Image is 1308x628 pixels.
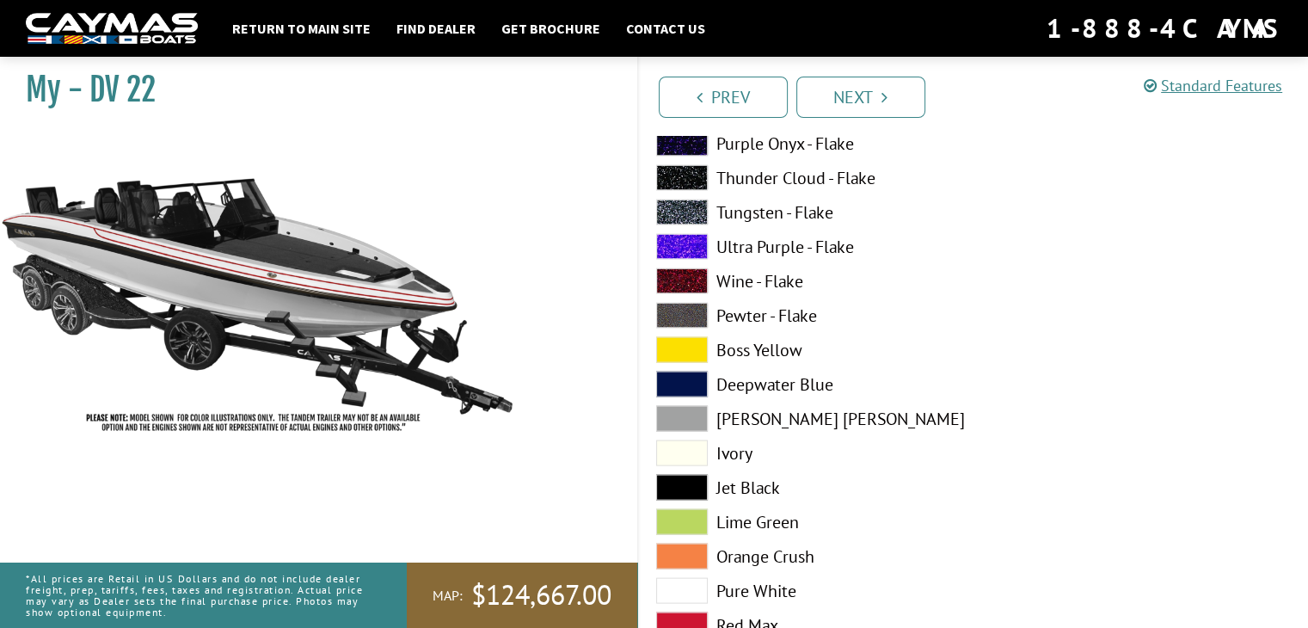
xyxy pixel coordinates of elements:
label: Pure White [656,578,956,604]
span: MAP: [433,587,463,605]
label: Lime Green [656,509,956,535]
p: *All prices are Retail in US Dollars and do not include dealer freight, prep, tariffs, fees, taxe... [26,564,368,627]
a: Next [796,77,925,118]
div: 1-888-4CAYMAS [1047,9,1282,47]
a: Get Brochure [493,17,609,40]
h1: My - DV 22 [26,71,594,109]
label: Boss Yellow [656,337,956,363]
label: Ivory [656,440,956,466]
label: Jet Black [656,475,956,501]
label: Wine - Flake [656,268,956,294]
a: MAP:$124,667.00 [407,563,637,628]
label: Orange Crush [656,544,956,570]
label: Purple Onyx - Flake [656,131,956,157]
a: Contact Us [617,17,714,40]
a: Find Dealer [388,17,484,40]
a: Return to main site [224,17,379,40]
label: Thunder Cloud - Flake [656,165,956,191]
label: Ultra Purple - Flake [656,234,956,260]
label: Tungsten - Flake [656,200,956,225]
label: [PERSON_NAME] [PERSON_NAME] [656,406,956,432]
a: Prev [659,77,788,118]
label: Pewter - Flake [656,303,956,329]
img: white-logo-c9c8dbefe5ff5ceceb0f0178aa75bf4bb51f6bca0971e226c86eb53dfe498488.png [26,13,198,45]
a: Standard Features [1144,76,1282,95]
label: Deepwater Blue [656,372,956,397]
span: $124,667.00 [471,577,611,613]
